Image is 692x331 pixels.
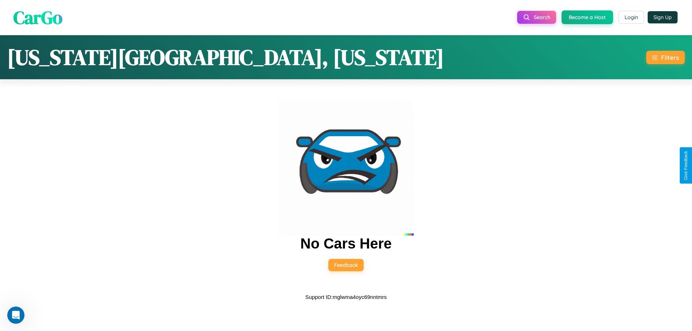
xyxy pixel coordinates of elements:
[661,54,679,61] div: Filters
[278,100,414,236] img: car
[534,14,550,21] span: Search
[7,307,25,324] iframe: Intercom live chat
[13,5,62,30] span: CarGo
[517,11,556,24] button: Search
[646,51,685,64] button: Filters
[328,259,364,271] button: Feedback
[683,151,688,180] div: Give Feedback
[562,10,613,24] button: Become a Host
[7,43,444,72] h1: [US_STATE][GEOGRAPHIC_DATA], [US_STATE]
[300,236,391,252] h2: No Cars Here
[618,11,644,24] button: Login
[305,292,387,302] p: Support ID: mglwma4oyc69nntmrs
[648,11,678,23] button: Sign Up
